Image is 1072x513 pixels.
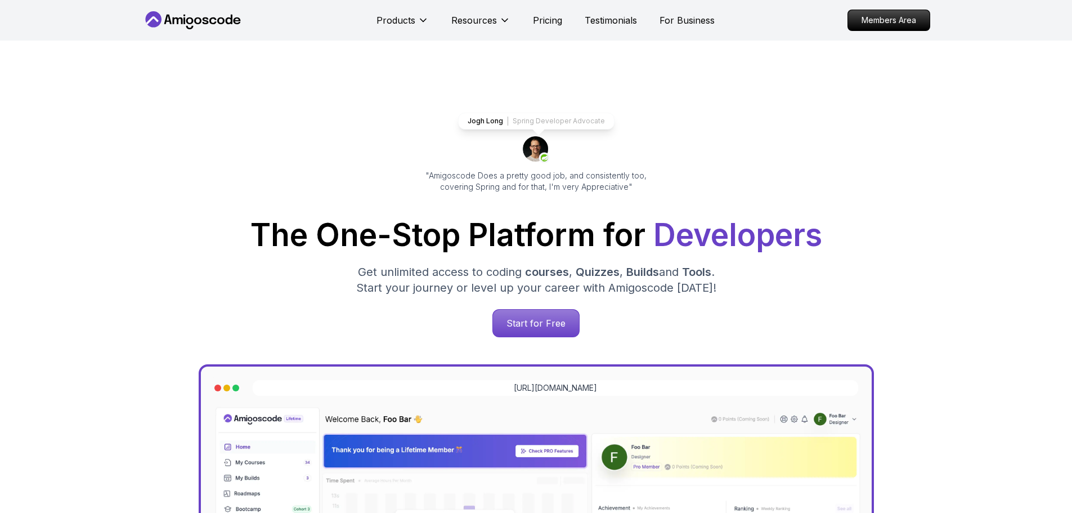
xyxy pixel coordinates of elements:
p: Products [376,14,415,27]
p: Members Area [848,10,930,30]
a: Start for Free [492,309,580,337]
span: Developers [653,216,822,253]
span: Builds [626,265,659,279]
p: Get unlimited access to coding , , and . Start your journey or level up your career with Amigosco... [347,264,725,296]
img: josh long [523,136,550,163]
button: Resources [451,14,510,36]
a: Pricing [533,14,562,27]
span: Quizzes [576,265,620,279]
p: "Amigoscode Does a pretty good job, and consistently too, covering Spring and for that, I'm very ... [410,170,662,193]
a: Members Area [847,10,930,31]
p: Resources [451,14,497,27]
p: Start for Free [493,310,579,337]
p: Spring Developer Advocate [513,117,605,126]
a: Testimonials [585,14,637,27]
a: [URL][DOMAIN_NAME] [514,382,597,394]
button: Products [376,14,429,36]
h1: The One-Stop Platform for [151,220,921,251]
p: Jogh Long [468,117,503,126]
span: Tools [682,265,711,279]
a: For Business [660,14,715,27]
span: courses [525,265,569,279]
